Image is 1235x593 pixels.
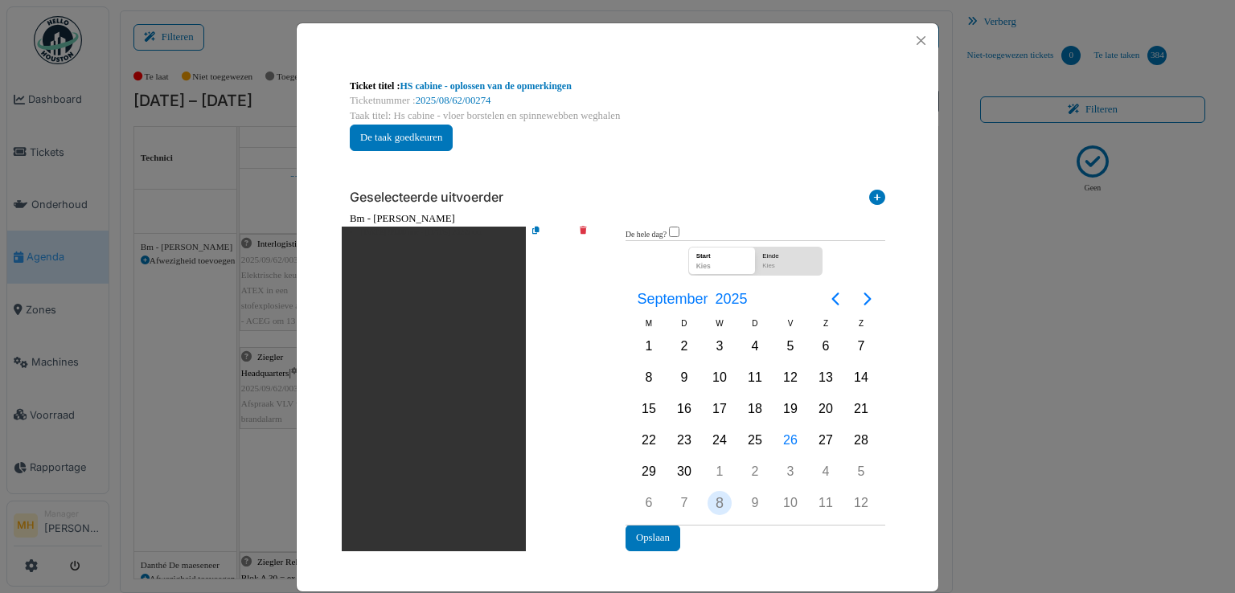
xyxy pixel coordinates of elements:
[634,284,712,313] span: September
[626,525,680,551] button: Opslaan
[843,317,879,330] div: Z
[743,428,767,452] div: Donderdag, September 25, 2025
[672,366,696,390] div: Dinsdag, September 9, 2025
[743,491,767,515] div: Donderdag, Oktober 9, 2025
[672,397,696,421] div: Dinsdag, September 16, 2025
[773,317,808,330] div: V
[350,93,885,108] div: Ticketnummer :
[637,334,661,358] div: Maandag, September 1, 2025
[416,95,491,106] a: 2025/08/62/00274
[778,491,802,515] div: Vrijdag, Oktober 10, 2025
[702,317,737,330] div: W
[849,428,873,452] div: Zondag, September 28, 2025
[849,366,873,390] div: Zondag, September 14, 2025
[743,460,767,484] div: Donderdag, Oktober 2, 2025
[708,366,732,390] div: Woensdag, September 10, 2025
[778,366,802,390] div: Vrijdag, September 12, 2025
[778,397,802,421] div: Vrijdag, September 19, 2025
[637,366,661,390] div: Maandag, September 8, 2025
[819,283,851,315] button: Previous page
[708,491,732,515] div: Woensdag, Oktober 8, 2025
[758,261,819,275] div: Kies
[400,80,571,92] a: HS cabine - oplossen van de opmerkingen
[778,460,802,484] div: Vrijdag, Oktober 3, 2025
[672,491,696,515] div: Dinsdag, Oktober 7, 2025
[814,366,838,390] div: Zaterdag, September 13, 2025
[712,284,751,313] span: 2025
[637,428,661,452] div: Maandag, September 22, 2025
[637,460,661,484] div: Maandag, September 29, 2025
[778,428,802,452] div: Vandaag, Vrijdag, September 26, 2025
[849,491,873,515] div: Zondag, Oktober 12, 2025
[626,229,667,241] label: De hele dag?
[350,125,453,151] button: De taak goedkeuren
[814,491,838,515] div: Zaterdag, Oktober 11, 2025
[692,261,753,275] div: Kies
[672,334,696,358] div: Dinsdag, September 2, 2025
[708,334,732,358] div: Woensdag, September 3, 2025
[737,317,773,330] div: D
[350,211,885,227] div: Bm - [PERSON_NAME]
[692,247,753,261] div: Start
[708,460,732,484] div: Woensdag, Oktober 1, 2025
[851,283,884,315] button: Next page
[627,284,757,313] button: September2025
[808,317,843,330] div: Z
[814,428,838,452] div: Zaterdag, September 27, 2025
[708,428,732,452] div: Woensdag, September 24, 2025
[667,317,702,330] div: D
[814,334,838,358] div: Zaterdag, September 6, 2025
[778,334,802,358] div: Vrijdag, September 5, 2025
[910,30,932,51] button: Close
[672,428,696,452] div: Dinsdag, September 23, 2025
[350,108,885,124] div: Taak titel: Hs cabine - vloer borstelen en spinnewebben weghalen
[743,397,767,421] div: Donderdag, September 18, 2025
[743,334,767,358] div: Donderdag, September 4, 2025
[814,460,838,484] div: Zaterdag, Oktober 4, 2025
[814,397,838,421] div: Zaterdag, September 20, 2025
[672,460,696,484] div: Dinsdag, September 30, 2025
[708,397,732,421] div: Woensdag, September 17, 2025
[758,247,819,261] div: Einde
[342,227,526,551] li: [DATE] 00.00 uur - [DATE] 23.59 uur
[350,79,885,93] div: Ticket titel :
[849,460,873,484] div: Zondag, Oktober 5, 2025
[869,190,885,211] i: Toevoegen
[743,366,767,390] div: Donderdag, September 11, 2025
[350,190,503,205] h6: Geselecteerde uitvoerder
[849,397,873,421] div: Zondag, September 21, 2025
[637,397,661,421] div: Maandag, September 15, 2025
[631,317,667,330] div: M
[849,334,873,358] div: Zondag, September 7, 2025
[637,491,661,515] div: Maandag, Oktober 6, 2025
